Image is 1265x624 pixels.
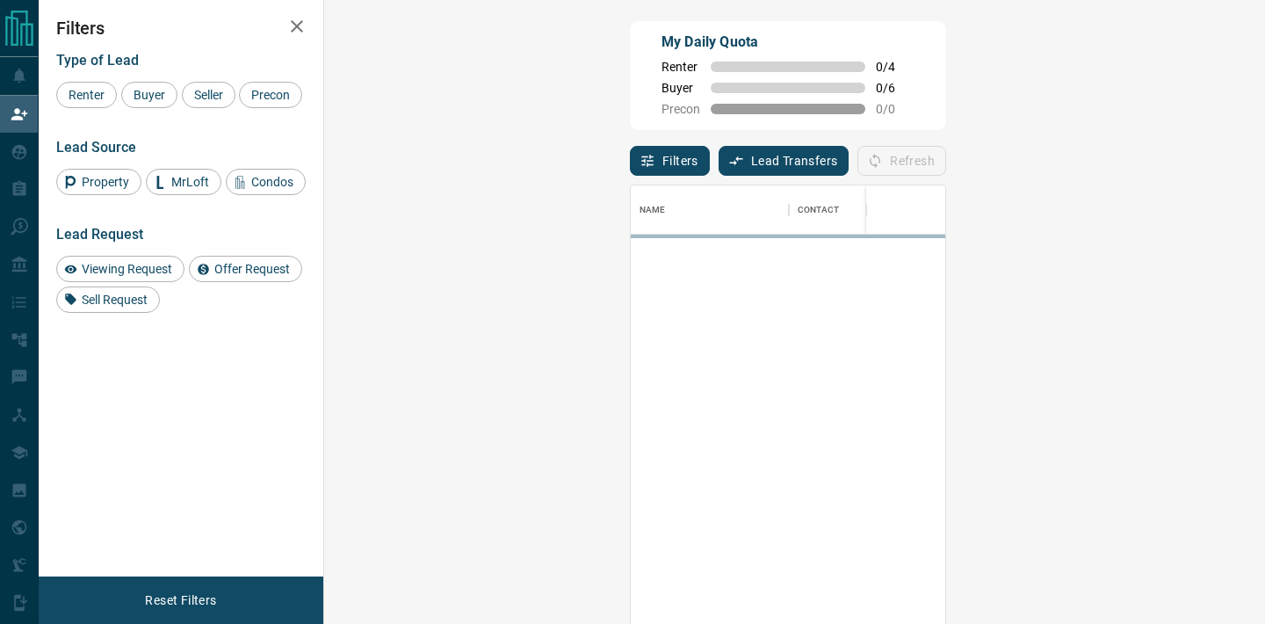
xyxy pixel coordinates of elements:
[56,139,136,156] span: Lead Source
[239,82,302,108] div: Precon
[56,256,184,282] div: Viewing Request
[62,88,111,102] span: Renter
[56,287,160,313] div: Sell Request
[165,175,215,189] span: MrLoft
[630,146,710,176] button: Filters
[127,88,171,102] span: Buyer
[56,226,143,243] span: Lead Request
[719,146,849,176] button: Lead Transfers
[226,169,306,195] div: Condos
[121,82,177,108] div: Buyer
[640,185,666,235] div: Name
[56,18,306,39] h2: Filters
[876,102,914,116] span: 0 / 0
[661,81,700,95] span: Buyer
[146,169,221,195] div: MrLoft
[661,32,914,53] p: My Daily Quota
[76,175,135,189] span: Property
[245,88,296,102] span: Precon
[76,293,154,307] span: Sell Request
[56,52,139,69] span: Type of Lead
[631,185,789,235] div: Name
[56,82,117,108] div: Renter
[798,185,839,235] div: Contact
[134,585,228,615] button: Reset Filters
[661,60,700,74] span: Renter
[76,262,178,276] span: Viewing Request
[876,81,914,95] span: 0 / 6
[188,88,229,102] span: Seller
[182,82,235,108] div: Seller
[789,185,929,235] div: Contact
[189,256,302,282] div: Offer Request
[208,262,296,276] span: Offer Request
[876,60,914,74] span: 0 / 4
[245,175,300,189] span: Condos
[56,169,141,195] div: Property
[661,102,700,116] span: Precon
